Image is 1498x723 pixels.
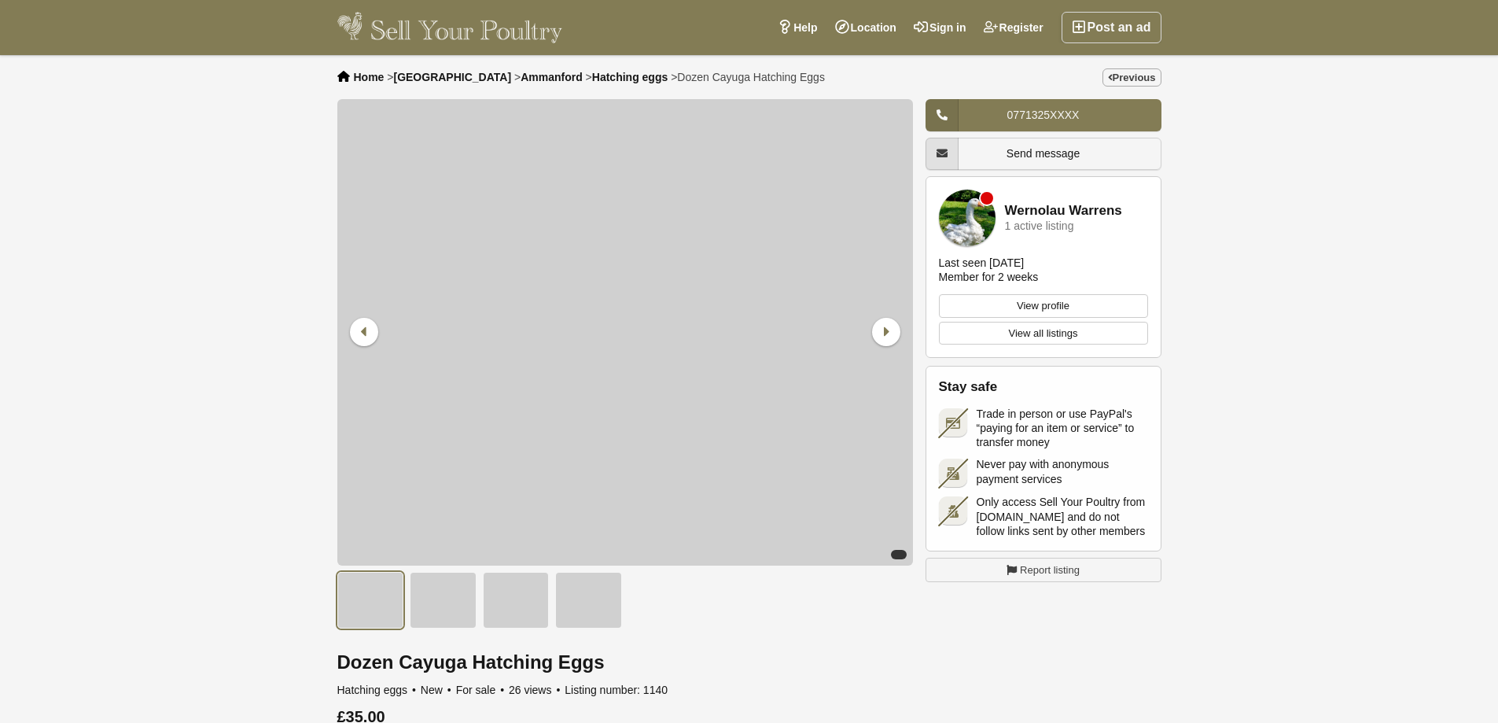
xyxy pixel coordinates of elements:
[354,71,385,83] a: Home
[337,684,418,696] span: Hatching eggs
[981,192,993,205] div: Member is offline
[977,407,1148,450] span: Trade in person or use PayPal's “paying for an item or service” to transfer money
[337,12,563,43] img: Sell Your Poultry
[926,138,1161,170] a: Send message
[1005,204,1122,219] a: Wernolau Warrens
[1102,68,1161,87] a: Previous
[337,572,404,629] img: Dozen Cayuga Hatching Eggs - 1
[1062,12,1161,43] a: Post an ad
[421,684,453,696] span: New
[387,71,511,83] li: >
[671,71,825,83] li: >
[509,684,561,696] span: 26 views
[939,190,996,246] img: Wernolau Warrens
[905,12,975,43] a: Sign in
[926,558,1161,583] a: Report listing
[1007,109,1080,121] span: 0771325XXXX
[1007,147,1080,160] span: Send message
[337,652,913,673] h1: Dozen Cayuga Hatching Eggs
[975,12,1052,43] a: Register
[939,294,1148,318] a: View profile
[1005,220,1074,232] div: 1 active listing
[514,71,583,83] li: >
[926,99,1161,131] a: 0771325XXXX
[939,322,1148,345] a: View all listings
[565,684,668,696] span: Listing number: 1140
[677,71,825,83] span: Dozen Cayuga Hatching Eggs
[977,495,1148,538] span: Only access Sell Your Poultry from [DOMAIN_NAME] and do not follow links sent by other members
[939,256,1025,270] div: Last seen [DATE]
[483,572,550,629] img: Dozen Cayuga Hatching Eggs - 3
[555,572,622,629] img: Dozen Cayuga Hatching Eggs - 4
[769,12,826,43] a: Help
[456,684,506,696] span: For sale
[977,457,1148,485] span: Never pay with anonymous payment services
[337,99,913,566] img: Dozen Cayuga Hatching Eggs - 1/4
[939,270,1039,284] div: Member for 2 weeks
[1020,563,1080,578] span: Report listing
[592,71,668,83] a: Hatching eggs
[826,12,905,43] a: Location
[939,379,1148,395] h2: Stay safe
[586,71,668,83] li: >
[521,71,583,83] a: Ammanford
[393,71,511,83] a: [GEOGRAPHIC_DATA]
[410,572,477,629] img: Dozen Cayuga Hatching Eggs - 2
